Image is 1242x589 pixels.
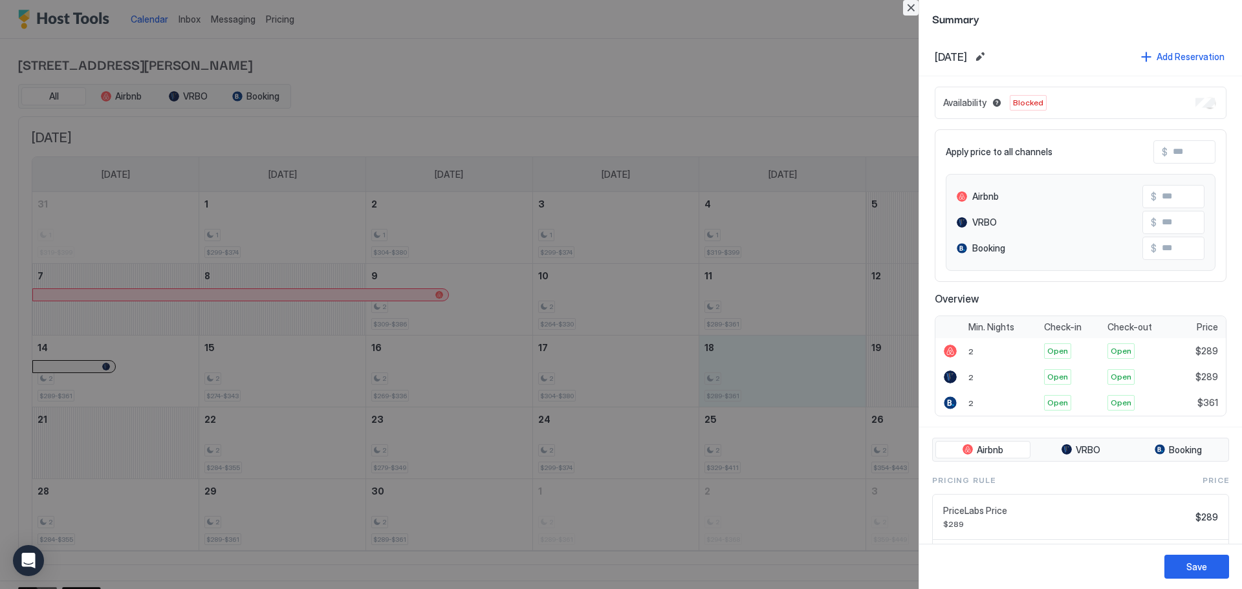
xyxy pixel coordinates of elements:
[1076,444,1100,456] span: VRBO
[1033,441,1128,459] button: VRBO
[1111,397,1131,409] span: Open
[932,475,996,486] span: Pricing Rule
[1197,321,1218,333] span: Price
[13,545,44,576] div: Open Intercom Messenger
[1169,444,1202,456] span: Booking
[989,95,1005,111] button: Blocked dates override all pricing rules and remain unavailable until manually unblocked
[972,242,1005,254] span: Booking
[1047,371,1068,383] span: Open
[972,49,988,65] button: Edit date range
[1164,555,1229,579] button: Save
[943,519,1190,529] span: $289
[1013,97,1043,109] span: Blocked
[1139,48,1226,65] button: Add Reservation
[1162,146,1168,158] span: $
[1195,371,1218,383] span: $289
[1197,397,1218,409] span: $361
[1186,560,1207,573] div: Save
[932,10,1229,27] span: Summary
[972,217,997,228] span: VRBO
[977,444,1003,456] span: Airbnb
[943,505,1190,517] span: PriceLabs Price
[935,50,967,63] span: [DATE]
[968,321,1014,333] span: Min. Nights
[1047,397,1068,409] span: Open
[1151,242,1157,254] span: $
[1157,50,1225,63] div: Add Reservation
[1203,475,1229,486] span: Price
[1044,321,1082,333] span: Check-in
[1151,191,1157,202] span: $
[1107,321,1152,333] span: Check-out
[1151,217,1157,228] span: $
[1111,345,1131,357] span: Open
[972,191,999,202] span: Airbnb
[946,146,1052,158] span: Apply price to all channels
[1195,345,1218,357] span: $289
[968,347,974,356] span: 2
[1131,441,1226,459] button: Booking
[935,292,1226,305] span: Overview
[932,438,1229,462] div: tab-group
[1111,371,1131,383] span: Open
[943,97,986,109] span: Availability
[968,398,974,408] span: 2
[1047,345,1068,357] span: Open
[1195,511,1218,523] span: $289
[935,441,1030,459] button: Airbnb
[968,372,974,382] span: 2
